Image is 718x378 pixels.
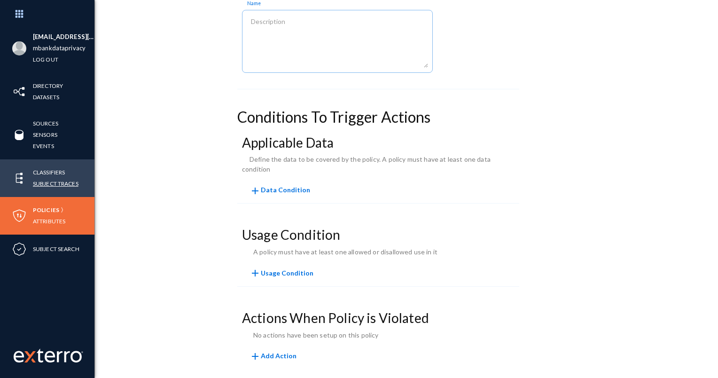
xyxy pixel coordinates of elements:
[33,31,94,43] li: [EMAIL_ADDRESS][DOMAIN_NAME]
[24,351,36,362] img: exterro-logo.svg
[33,80,63,91] a: Directory
[253,331,379,339] span: No actions have been setup on this policy
[250,185,261,197] mat-icon: add
[33,141,54,151] a: Events
[12,128,26,142] img: icon-sources.svg
[250,351,261,362] mat-icon: add
[33,205,59,215] a: Policies
[14,348,83,362] img: exterro-work-mark.svg
[237,108,519,126] h2: Conditions To Trigger Actions
[12,209,26,223] img: icon-policies.svg
[33,92,59,102] a: Datasets
[250,186,310,194] span: Data Condition
[250,352,297,360] span: Add Action
[261,269,313,277] span: Usage Condition
[12,171,26,185] img: icon-elements.svg
[247,0,261,7] mat-hint: Name
[33,43,86,54] a: mbankdataprivacy
[250,268,261,279] mat-icon: add
[242,181,318,198] button: Data Condition
[5,4,33,24] img: app launcher
[12,41,26,55] img: blank-profile-picture.png
[33,216,65,227] a: Attributes
[33,118,58,129] a: Sources
[33,244,79,254] a: Subject Search
[242,264,321,282] button: Usage Condition
[12,242,26,256] img: icon-compliance.svg
[253,248,437,256] span: A policy must have at least one allowed or disallowed use in it
[12,85,26,99] img: icon-inventory.svg
[33,178,78,189] a: Subject Traces
[242,347,304,364] button: Add Action
[33,54,58,65] a: Log out
[33,167,65,178] a: Classifiers
[242,155,491,173] span: Define the data to be covered by the policy. A policy must have at least one data condition
[33,129,57,140] a: Sensors
[242,227,515,243] h3: Usage Condition
[242,135,515,151] h3: Applicable Data
[242,310,429,326] h3: Actions When Policy is Violated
